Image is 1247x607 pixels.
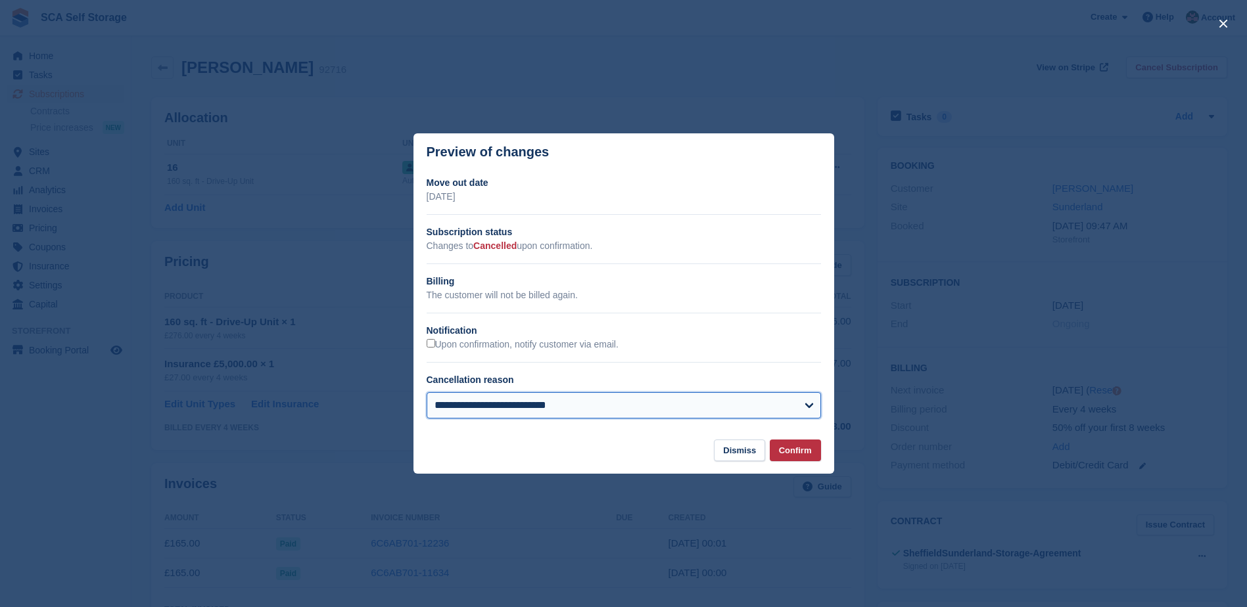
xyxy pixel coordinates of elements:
[427,374,514,385] label: Cancellation reason
[1213,13,1234,34] button: close
[427,275,821,288] h2: Billing
[427,288,821,302] p: The customer will not be billed again.
[427,176,821,190] h2: Move out date
[714,439,765,461] button: Dismiss
[427,339,619,351] label: Upon confirmation, notify customer via email.
[427,225,821,239] h2: Subscription status
[473,240,517,251] span: Cancelled
[427,339,435,348] input: Upon confirmation, notify customer via email.
[770,439,821,461] button: Confirm
[427,239,821,253] p: Changes to upon confirmation.
[427,190,821,204] p: [DATE]
[427,145,550,160] p: Preview of changes
[427,324,821,338] h2: Notification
